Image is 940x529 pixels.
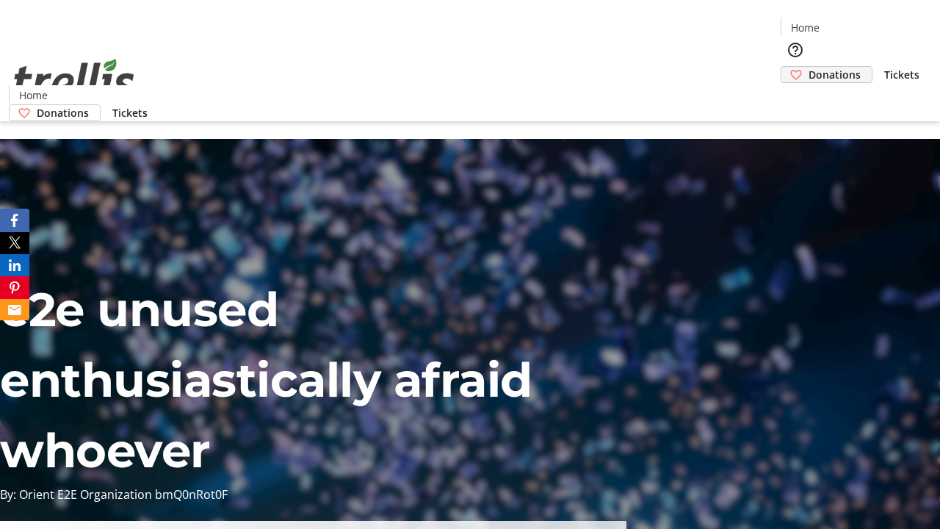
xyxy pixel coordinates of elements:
button: Cart [781,83,810,112]
a: Tickets [872,67,931,82]
button: Help [781,35,810,65]
span: Donations [37,105,89,120]
span: Tickets [112,105,148,120]
a: Donations [781,66,872,83]
a: Tickets [101,105,159,120]
span: Home [19,87,48,103]
img: Orient E2E Organization bmQ0nRot0F's Logo [9,43,140,116]
span: Donations [809,67,861,82]
span: Home [791,20,820,35]
a: Home [781,20,828,35]
span: Tickets [884,67,919,82]
a: Home [10,87,57,103]
a: Donations [9,104,101,121]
